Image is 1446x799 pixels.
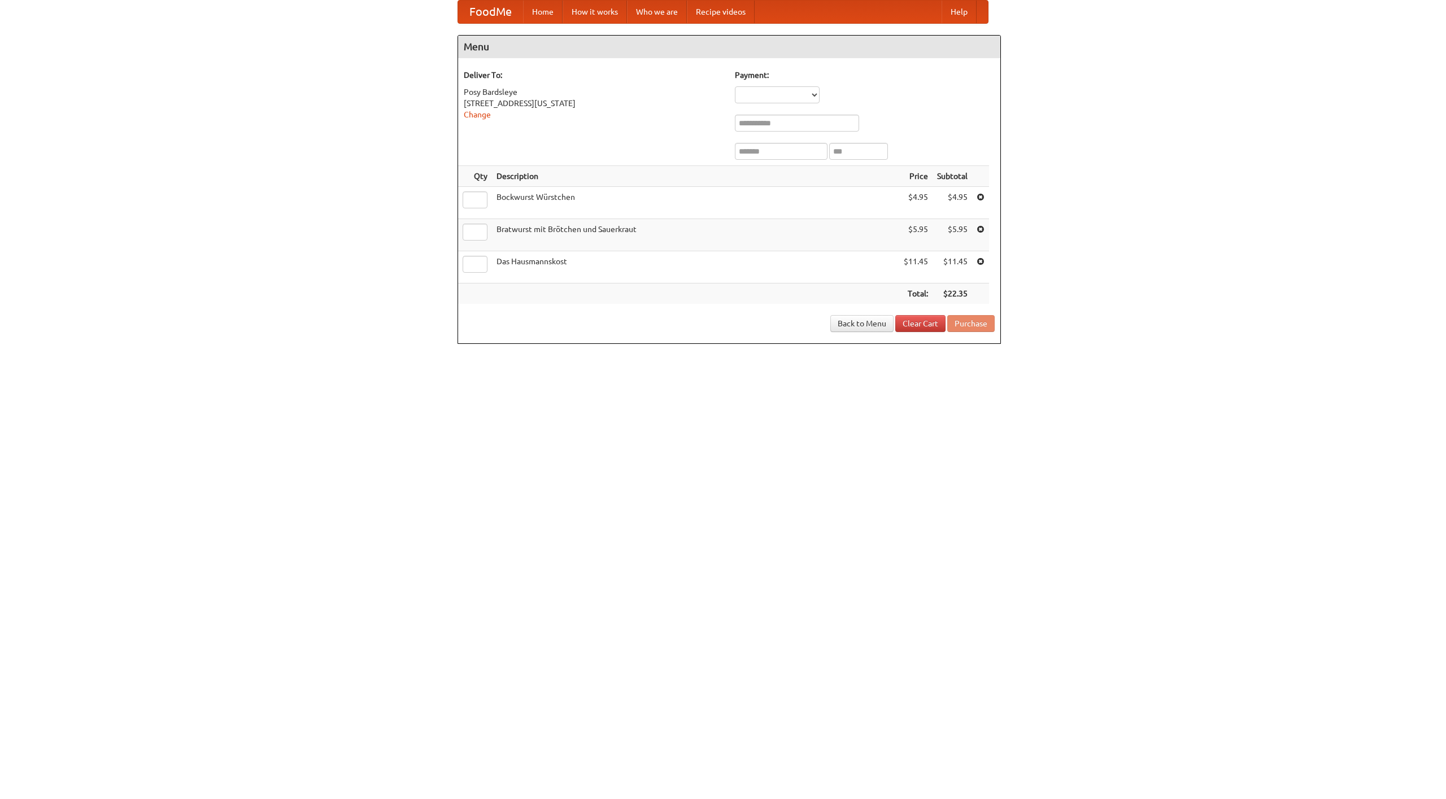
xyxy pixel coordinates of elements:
[492,251,899,283] td: Das Hausmannskost
[899,219,933,251] td: $5.95
[464,69,724,81] h5: Deliver To:
[933,187,972,219] td: $4.95
[933,219,972,251] td: $5.95
[830,315,894,332] a: Back to Menu
[687,1,755,23] a: Recipe videos
[933,251,972,283] td: $11.45
[458,36,1000,58] h4: Menu
[933,166,972,187] th: Subtotal
[942,1,977,23] a: Help
[899,251,933,283] td: $11.45
[735,69,995,81] h5: Payment:
[458,166,492,187] th: Qty
[899,187,933,219] td: $4.95
[627,1,687,23] a: Who we are
[523,1,563,23] a: Home
[492,187,899,219] td: Bockwurst Würstchen
[464,110,491,119] a: Change
[464,86,724,98] div: Posy Bardsleye
[895,315,946,332] a: Clear Cart
[492,219,899,251] td: Bratwurst mit Brötchen und Sauerkraut
[933,283,972,304] th: $22.35
[458,1,523,23] a: FoodMe
[492,166,899,187] th: Description
[947,315,995,332] button: Purchase
[464,98,724,109] div: [STREET_ADDRESS][US_STATE]
[563,1,627,23] a: How it works
[899,166,933,187] th: Price
[899,283,933,304] th: Total:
